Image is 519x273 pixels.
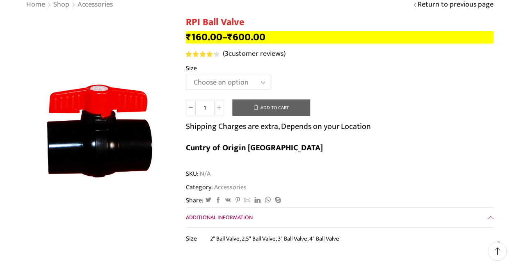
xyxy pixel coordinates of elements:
[199,169,210,179] span: N/A
[186,141,323,155] b: Cuntry of Origin [GEOGRAPHIC_DATA]
[186,196,203,205] span: Share:
[186,169,494,179] span: SKU:
[232,99,310,116] button: Add to cart
[186,213,253,222] span: Additional information
[186,64,197,73] label: Size
[186,16,494,28] h1: RPI Ball Valve
[186,29,222,46] bdi: 160.00
[186,234,494,250] table: Product Details
[210,234,494,244] p: 2" Ball Valve, 2.5" Ball Valve, 3" Ball Valve, 4" Ball Valve
[196,100,214,115] input: Product quantity
[225,48,229,60] span: 3
[186,234,210,250] th: Size
[186,29,191,46] span: ₹
[186,208,494,227] a: Additional information
[213,182,247,193] a: Accessories
[186,51,215,57] span: Rated out of 5 based on customer ratings
[223,49,286,60] a: (3customer reviews)
[227,29,265,46] bdi: 600.00
[186,183,247,192] span: Category:
[186,51,219,57] div: Rated 4.33 out of 5
[186,31,494,44] p: –
[227,29,233,46] span: ₹
[186,120,371,133] p: Shipping Charges are extra, Depends on your Location
[186,51,221,57] span: 3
